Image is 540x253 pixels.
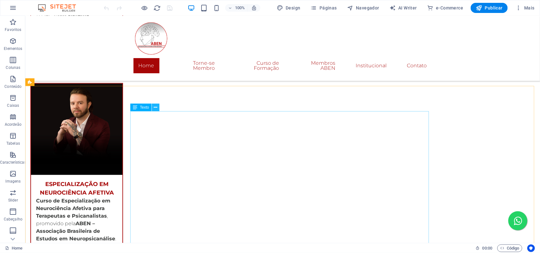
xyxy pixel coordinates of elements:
button: Código [497,244,522,252]
button: Design [274,3,303,13]
p: Elementos [4,46,22,51]
span: AI Writer [389,5,417,11]
button: Publicar [471,3,508,13]
button: Mais [513,3,537,13]
p: Tabelas [6,141,20,146]
button: reload [153,4,161,12]
div: Design (Ctrl+Alt+Y) [274,3,303,13]
span: Texto [140,105,149,109]
i: Recarregar página [154,4,161,12]
span: 00 00 [482,244,492,252]
button: Páginas [308,3,339,13]
span: Mais [515,5,535,11]
p: Colunas [6,65,20,70]
span: Design [277,5,301,11]
span: Publicar [476,5,503,11]
p: Acordeão [5,122,22,127]
p: Caixas [7,103,19,108]
a: Clique para cancelar a seleção. Clique duas vezes para abrir as Páginas [5,244,22,252]
button: Usercentrics [527,244,535,252]
span: : [487,246,488,250]
span: Código [500,244,519,252]
p: Cabeçalho [4,217,22,222]
h6: Tempo de sessão [476,244,493,252]
button: Clique aqui para sair do modo de visualização e continuar editando [141,4,148,12]
i: Ao redimensionar, ajusta automaticamente o nível de zoom para caber no dispositivo escolhido. [251,5,257,11]
p: Favoritos [5,27,21,32]
h6: 100% [235,4,245,12]
span: Navegador [347,5,379,11]
button: 100% [225,4,248,12]
button: AI Writer [387,3,419,13]
p: Imagens [5,179,21,184]
button: e-Commerce [425,3,466,13]
button: Navegador [344,3,382,13]
span: Páginas [311,5,337,11]
p: Conteúdo [4,84,22,89]
span: e-Commerce [427,5,463,11]
img: Editor Logo [36,4,84,12]
p: Slider [8,198,18,203]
